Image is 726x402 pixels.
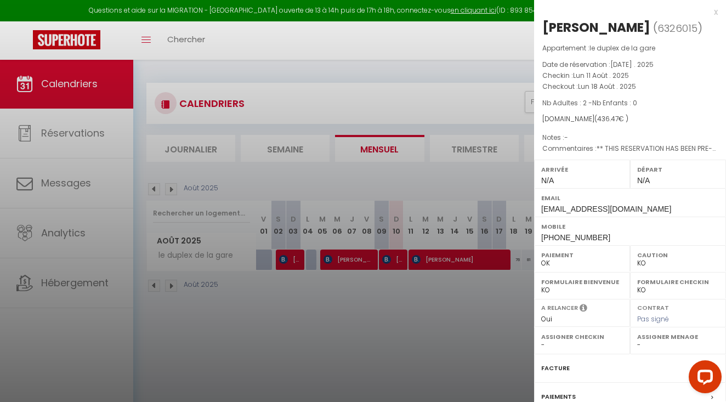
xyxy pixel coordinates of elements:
span: ( ) [653,20,702,36]
label: A relancer [541,303,578,313]
span: Nb Adultes : 2 - [542,98,637,107]
span: Lun 11 Août . 2025 [573,71,629,80]
label: Assigner Checkin [541,331,623,342]
span: N/A [637,176,650,185]
iframe: LiveChat chat widget [680,356,726,402]
i: Sélectionner OUI si vous souhaiter envoyer les séquences de messages post-checkout [580,303,587,315]
span: Pas signé [637,314,669,324]
span: ( € ) [594,114,628,123]
p: Appartement : [542,43,718,54]
label: Départ [637,164,719,175]
p: Checkout : [542,81,718,92]
div: [PERSON_NAME] [542,19,650,36]
label: Paiement [541,250,623,261]
span: - [564,133,568,142]
label: Formulaire Bienvenue [541,276,623,287]
div: x [534,5,718,19]
label: Arrivée [541,164,623,175]
label: Formulaire Checkin [637,276,719,287]
label: Caution [637,250,719,261]
span: [EMAIL_ADDRESS][DOMAIN_NAME] [541,205,671,213]
p: Commentaires : [542,143,718,154]
label: Assigner Menage [637,331,719,342]
label: Facture [541,363,570,374]
p: Date de réservation : [542,59,718,70]
span: [DATE] . 2025 [610,60,654,69]
label: Email [541,192,719,203]
span: le duplex de la gare [589,43,655,53]
span: [PHONE_NUMBER] [541,233,610,242]
span: 6326015 [657,21,697,35]
span: Nb Enfants : 0 [592,98,637,107]
span: Lun 18 Août . 2025 [578,82,636,91]
label: Contrat [637,303,669,310]
label: Mobile [541,221,719,232]
div: [DOMAIN_NAME] [542,114,718,124]
span: N/A [541,176,554,185]
span: 436.47 [597,114,619,123]
p: Checkin : [542,70,718,81]
p: Notes : [542,132,718,143]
